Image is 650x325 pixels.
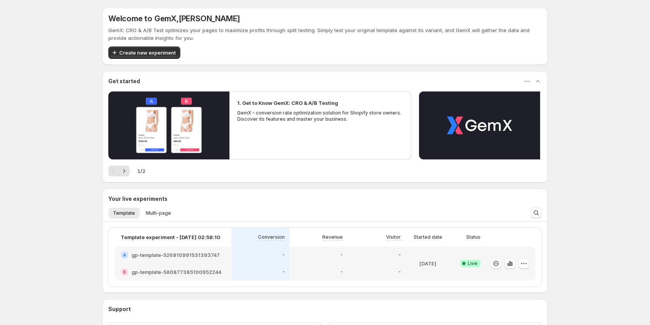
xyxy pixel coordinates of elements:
[466,234,481,240] p: Status
[399,252,401,258] p: -
[237,99,338,107] h2: 1. Get to Know GemX: CRO & A/B Testing
[108,166,130,176] nav: Pagination
[531,207,542,218] button: Search and filter results
[119,166,130,176] button: Next
[176,14,240,23] span: , [PERSON_NAME]
[414,234,442,240] p: Started date
[137,167,145,175] span: 1 / 2
[108,26,542,42] p: GemX: CRO & A/B Test optimizes your pages to maximize profits through split testing. Simply test ...
[123,253,126,257] h2: A
[282,269,285,275] p: -
[340,269,343,275] p: -
[108,14,240,23] h5: Welcome to GemX
[322,234,343,240] p: Revenue
[132,251,220,259] h2: gp-template-526810991531393747
[419,91,540,159] button: Play video
[468,260,477,267] span: Live
[146,210,171,216] span: Multi-page
[258,234,285,240] p: Conversion
[121,233,220,241] p: Template experiment - [DATE] 02:58:10
[123,270,126,274] h2: B
[237,110,404,122] p: GemX - conversion rate optimization solution for Shopify store owners. Discover its features and ...
[132,268,221,276] h2: gp-template-580877385100952244
[340,252,343,258] p: -
[419,260,436,267] p: [DATE]
[282,252,285,258] p: -
[108,46,180,59] button: Create new experiment
[386,234,401,240] p: Visitor
[108,305,131,313] h3: Support
[108,91,229,159] button: Play video
[119,49,176,56] span: Create new experiment
[113,210,135,216] span: Template
[108,77,140,85] h3: Get started
[399,269,401,275] p: -
[108,195,168,203] h3: Your live experiments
